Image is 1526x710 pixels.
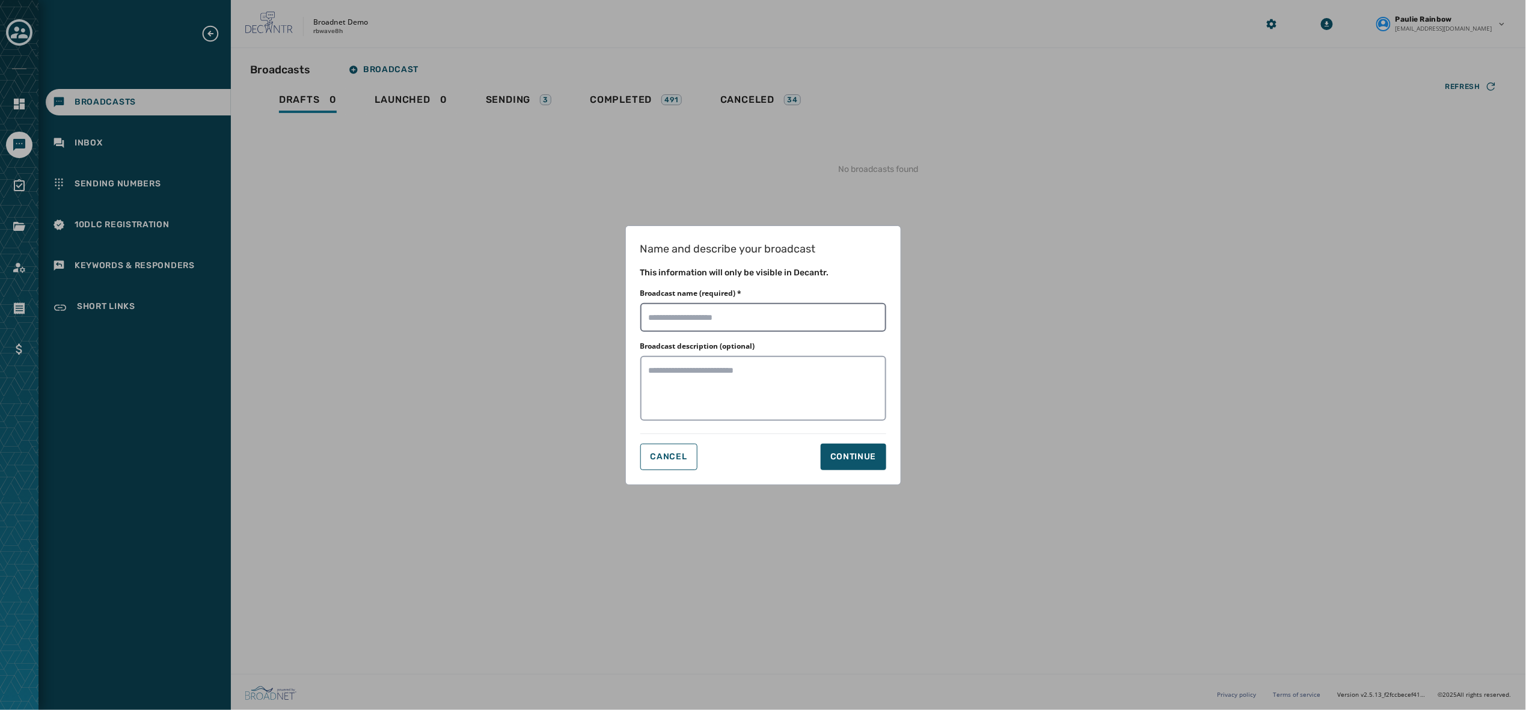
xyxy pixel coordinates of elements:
h2: This information will only be visible in Decantr. [640,267,886,279]
button: Cancel [640,444,697,470]
label: Broadcast name (required) * [640,289,742,298]
h1: Name and describe your broadcast [640,240,886,257]
button: Continue [821,444,886,470]
span: Cancel [651,452,687,462]
div: Continue [830,451,877,463]
label: Broadcast description (optional) [640,341,755,351]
